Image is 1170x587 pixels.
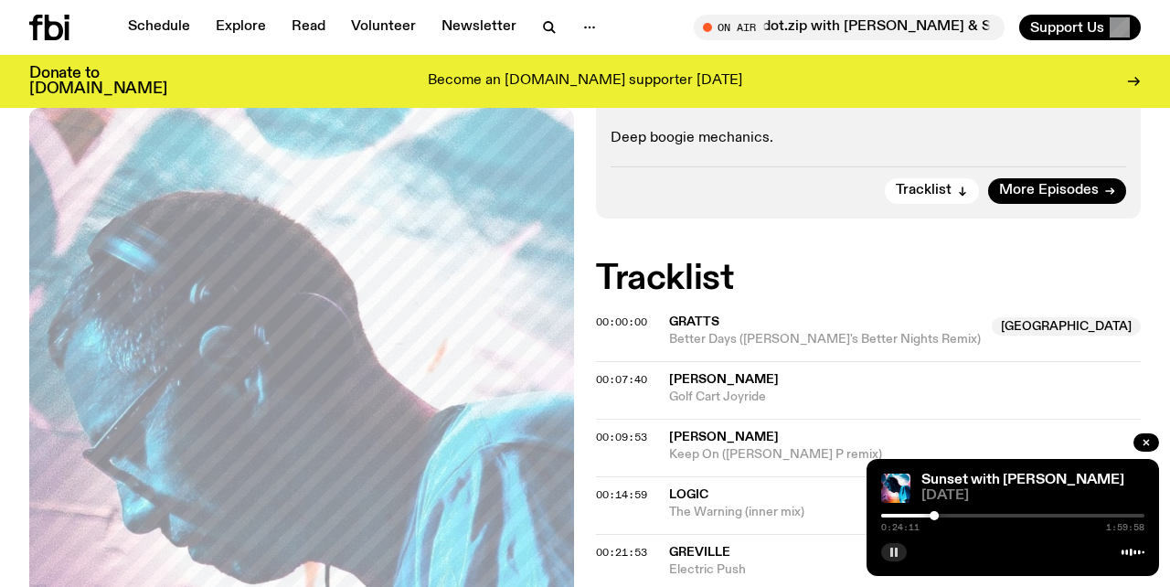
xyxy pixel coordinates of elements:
[205,15,277,40] a: Explore
[596,317,647,327] button: 00:00:00
[999,184,1099,197] span: More Episodes
[117,15,201,40] a: Schedule
[596,490,647,500] button: 00:14:59
[596,432,647,443] button: 00:09:53
[669,389,1141,406] span: Golf Cart Joyride
[669,315,719,328] span: Gratts
[669,431,779,443] span: [PERSON_NAME]
[885,178,979,204] button: Tracklist
[694,15,1005,40] button: On Airdot.zip with [PERSON_NAME] & SOVBLKPSSY
[596,430,647,444] span: 00:09:53
[596,262,1141,295] h2: Tracklist
[611,130,1126,147] p: Deep boogie mechanics.
[992,317,1141,336] span: [GEOGRAPHIC_DATA]
[29,66,167,97] h3: Donate to [DOMAIN_NAME]
[669,373,779,386] span: [PERSON_NAME]
[340,15,427,40] a: Volunteer
[428,73,742,90] p: Become an [DOMAIN_NAME] supporter [DATE]
[988,178,1126,204] a: More Episodes
[669,488,708,501] span: Logic
[669,446,1141,464] span: Keep On ([PERSON_NAME] P remix)
[1106,523,1144,532] span: 1:59:58
[596,545,647,560] span: 00:21:53
[669,546,730,559] span: Greville
[669,331,981,348] span: Better Days ([PERSON_NAME]'s Better Nights Remix)
[881,474,910,503] img: Simon Caldwell stands side on, looking downwards. He has headphones on. Behind him is a brightly ...
[669,561,981,579] span: Electric Push
[281,15,336,40] a: Read
[881,523,920,532] span: 0:24:11
[596,372,647,387] span: 00:07:40
[431,15,527,40] a: Newsletter
[669,504,1141,521] span: The Warning (inner mix)
[596,315,647,329] span: 00:00:00
[596,548,647,558] button: 00:21:53
[596,487,647,502] span: 00:14:59
[1030,19,1104,36] span: Support Us
[896,184,952,197] span: Tracklist
[596,375,647,385] button: 00:07:40
[921,473,1124,487] a: Sunset with [PERSON_NAME]
[1019,15,1141,40] button: Support Us
[921,489,1144,503] span: [DATE]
